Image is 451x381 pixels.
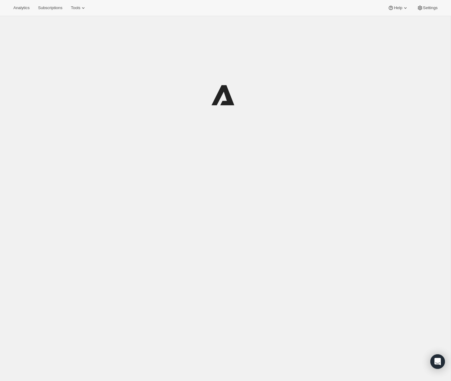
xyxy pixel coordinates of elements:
button: Settings [413,4,441,12]
button: Tools [67,4,90,12]
button: Analytics [10,4,33,12]
button: Help [384,4,412,12]
span: Tools [71,5,80,10]
span: Help [394,5,402,10]
span: Subscriptions [38,5,62,10]
span: Analytics [13,5,29,10]
div: Open Intercom Messenger [430,354,445,369]
span: Settings [423,5,438,10]
button: Subscriptions [34,4,66,12]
